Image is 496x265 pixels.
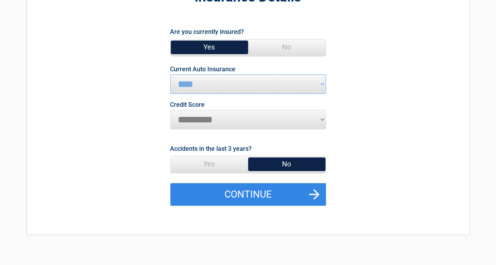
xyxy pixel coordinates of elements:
span: No [248,39,326,55]
span: Yes [171,156,248,172]
label: Accidents in the last 3 years? [170,143,252,154]
span: Yes [171,39,248,55]
label: Are you currently insured? [170,26,244,37]
button: Continue [170,183,326,206]
span: No [248,156,326,172]
label: Current Auto Insurance [170,66,236,72]
label: Credit Score [170,102,205,108]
